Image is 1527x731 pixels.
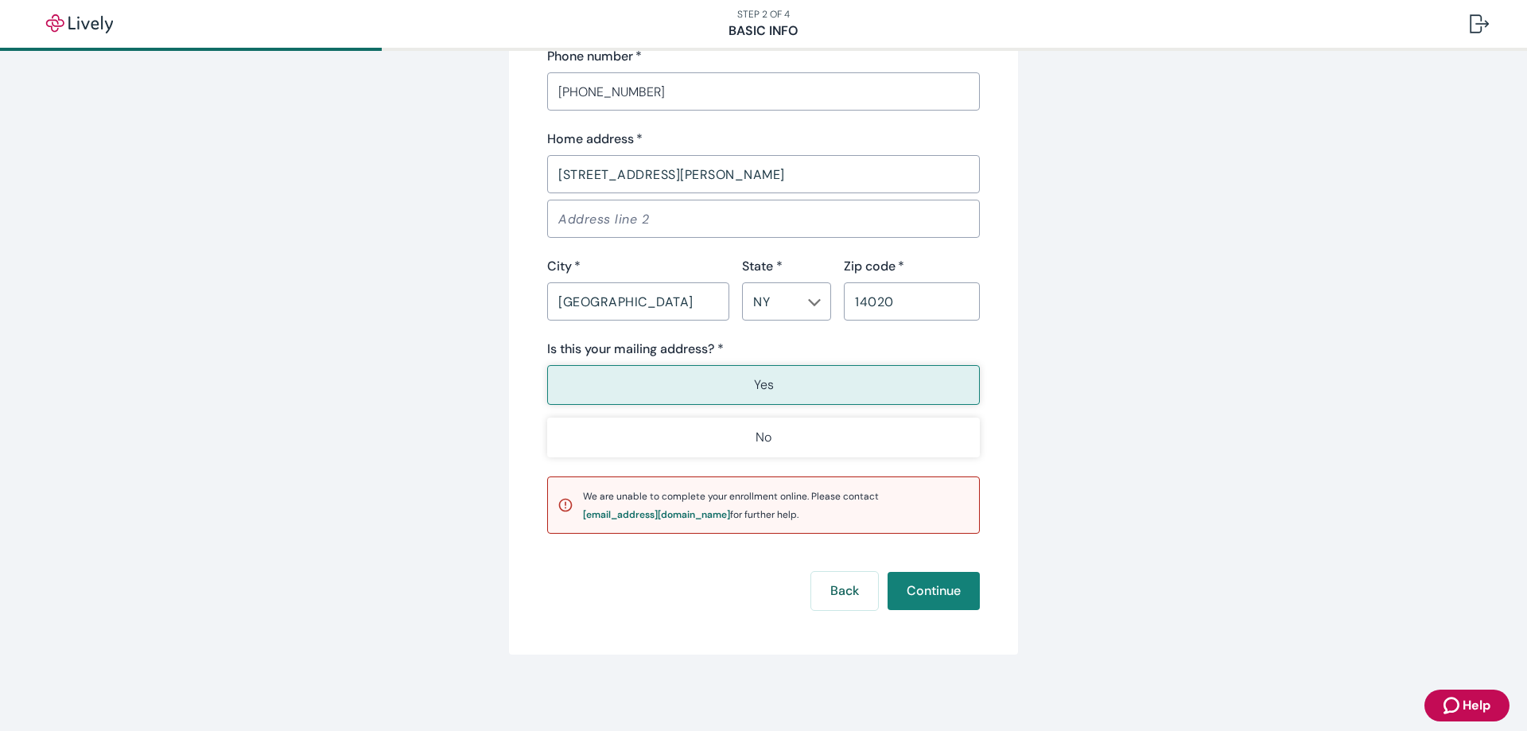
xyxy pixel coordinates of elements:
span: We are unable to complete your enrollment online. Please contact for further help. [583,490,879,521]
button: Back [811,572,878,610]
input: (555) 555-5555 [547,76,980,107]
button: Log out [1457,5,1502,43]
input: Address line 1 [547,158,980,190]
p: No [756,428,771,447]
div: [EMAIL_ADDRESS][DOMAIN_NAME] [583,510,730,519]
svg: Zendesk support icon [1443,696,1463,715]
label: Phone number [547,47,642,66]
button: Zendesk support iconHelp [1424,690,1510,721]
input: Zip code [844,286,980,317]
label: City [547,257,581,276]
svg: Chevron icon [808,296,821,309]
span: Help [1463,696,1490,715]
p: Yes [754,375,774,395]
button: Open [806,294,822,310]
button: Yes [547,365,980,405]
label: State * [742,257,783,276]
img: Lively [35,14,124,33]
input: City [547,286,729,317]
label: Home address [547,130,643,149]
input: Address line 2 [547,203,980,235]
a: support email [583,510,730,519]
label: Is this your mailing address? * [547,340,724,359]
button: No [547,418,980,457]
input: -- [747,290,800,313]
label: Zip code [844,257,904,276]
button: Continue [888,572,980,610]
